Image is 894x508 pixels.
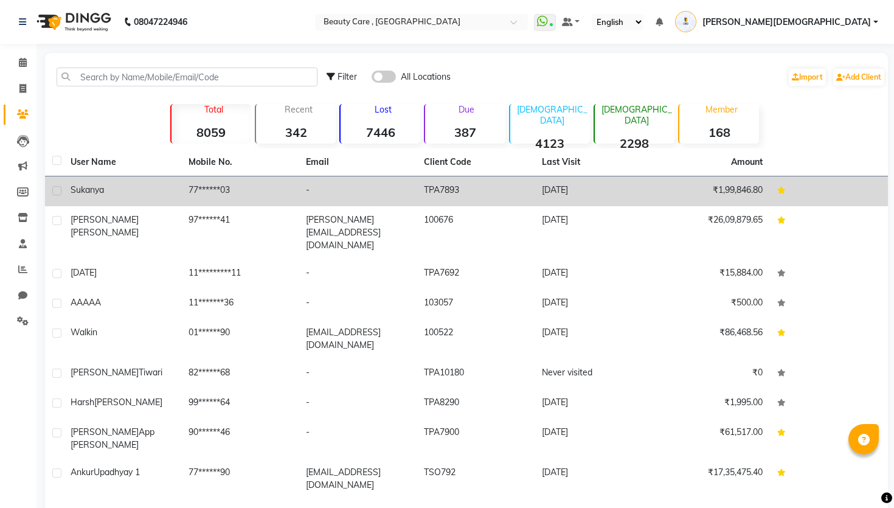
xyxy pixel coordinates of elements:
td: [PERSON_NAME][EMAIL_ADDRESS][DOMAIN_NAME] [299,206,417,259]
td: - [299,289,417,319]
span: AAAAA [71,297,101,308]
th: Mobile No. [181,148,299,176]
th: Amount [724,148,770,176]
b: 08047224946 [134,5,187,39]
th: Email [299,148,417,176]
strong: 2298 [595,136,674,151]
td: [DATE] [535,176,653,206]
th: User Name [63,148,181,176]
span: [PERSON_NAME] [71,426,139,437]
td: 100676 [417,206,535,259]
span: All Locations [401,71,451,83]
td: [DATE] [535,289,653,319]
td: [EMAIL_ADDRESS][DOMAIN_NAME] [299,319,417,359]
td: ₹15,884.00 [653,259,771,289]
td: ₹1,99,846.80 [653,176,771,206]
img: Ankit Jain [675,11,696,32]
strong: 168 [679,125,759,140]
p: Lost [345,104,420,115]
p: Total [176,104,251,115]
td: - [299,419,417,459]
td: [DATE] [535,419,653,459]
td: ₹17,35,475.40 [653,459,771,499]
span: [PERSON_NAME][DEMOGRAPHIC_DATA] [702,16,871,29]
strong: 4123 [510,136,590,151]
td: TPA10180 [417,359,535,389]
img: logo [31,5,114,39]
a: Add Client [833,69,884,86]
span: Sukanya [71,184,104,195]
p: [DEMOGRAPHIC_DATA] [515,104,590,126]
p: Due [428,104,505,115]
td: ₹1,995.00 [653,389,771,419]
p: Member [684,104,759,115]
td: - [299,389,417,419]
td: TPA7900 [417,419,535,459]
td: ₹61,517.00 [653,419,771,459]
th: Client Code [417,148,535,176]
a: Import [789,69,826,86]
td: TPA7893 [417,176,535,206]
span: [PERSON_NAME] [71,227,139,238]
td: [EMAIL_ADDRESS][DOMAIN_NAME] [299,459,417,499]
strong: 8059 [172,125,251,140]
td: [DATE] [535,259,653,289]
td: TSO792 [417,459,535,499]
strong: 387 [425,125,505,140]
span: Harsh [71,397,94,408]
th: Last Visit [535,148,653,176]
p: [DEMOGRAPHIC_DATA] [600,104,674,126]
span: Upadhyay 1 [94,467,140,478]
td: [DATE] [535,389,653,419]
td: TPA8290 [417,389,535,419]
td: - [299,359,417,389]
input: Search by Name/Mobile/Email/Code [57,68,317,86]
td: ₹500.00 [653,289,771,319]
span: [PERSON_NAME] [71,367,139,378]
span: [PERSON_NAME] [71,214,139,225]
td: 100522 [417,319,535,359]
td: [DATE] [535,206,653,259]
p: Recent [261,104,336,115]
span: [PERSON_NAME] [94,397,162,408]
td: - [299,259,417,289]
td: - [299,176,417,206]
td: Never visited [535,359,653,389]
span: walkin [71,327,97,338]
td: ₹26,09,879.65 [653,206,771,259]
strong: 7446 [341,125,420,140]
span: tiwari [139,367,162,378]
span: [DATE] [71,267,97,278]
td: TPA7692 [417,259,535,289]
td: [DATE] [535,459,653,499]
td: 103057 [417,289,535,319]
td: [DATE] [535,319,653,359]
td: ₹86,468.56 [653,319,771,359]
strong: 342 [256,125,336,140]
td: ₹0 [653,359,771,389]
span: Filter [338,71,357,82]
span: Ankur [71,467,94,478]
